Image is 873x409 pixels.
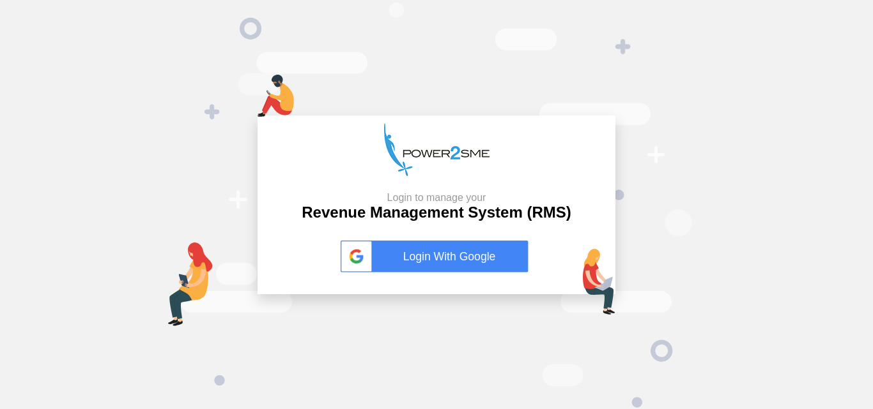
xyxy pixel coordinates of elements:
[258,75,294,117] img: mob-login.png
[337,227,536,286] button: Login With Google
[168,242,213,326] img: tab-login.png
[302,191,571,204] small: Login to manage your
[583,249,615,315] img: lap-login.png
[302,191,571,222] h2: Revenue Management System (RMS)
[341,241,532,272] a: Login With Google
[384,123,490,176] img: p2s_logo.png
